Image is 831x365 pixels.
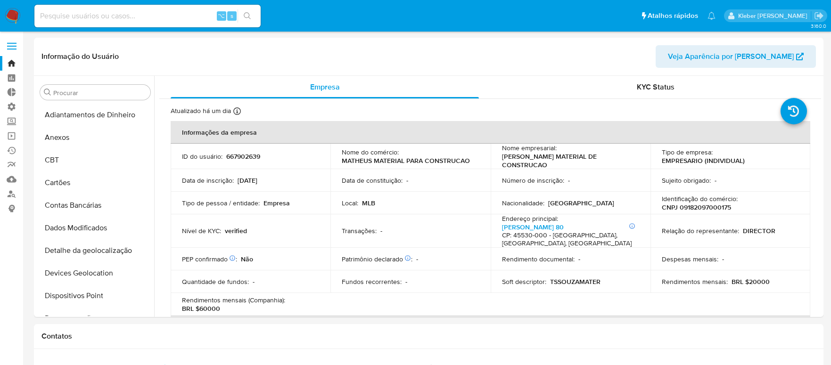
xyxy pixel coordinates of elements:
p: Soft descriptor : [502,277,546,286]
p: Fundos recorrentes : [342,277,402,286]
p: Sujeito obrigado : [662,176,711,185]
p: EMPRESARIO (INDIVIDUAL) [662,156,745,165]
p: Número de inscrição : [502,176,564,185]
p: Nome do comércio : [342,148,399,156]
h1: Contatos [41,332,816,341]
button: Adiantamentos de Dinheiro [36,104,154,126]
p: Data de constituição : [342,176,403,185]
p: CNPJ 09182097000175 [662,203,731,211]
p: PEP confirmado : [182,255,237,263]
p: [GEOGRAPHIC_DATA] [548,199,614,207]
p: - [380,227,382,235]
p: Identificação do comércio : [662,195,738,203]
p: Despesas mensais : [662,255,718,263]
p: Endereço principal : [502,214,558,223]
p: verified [225,227,247,235]
button: search-icon [238,9,257,23]
p: - [722,255,724,263]
p: BRL $20000 [732,277,770,286]
p: Transações : [342,227,377,235]
p: Atualizado há um dia [171,106,231,115]
h1: Informação do Usuário [41,52,119,61]
p: TSSOUZAMATER [550,277,601,286]
button: Devices Geolocation [36,262,154,284]
button: Anexos [36,126,154,149]
p: DIRECTOR [743,227,775,235]
p: kleber.bueno@mercadolivre.com [738,11,811,20]
p: 667902639 [226,152,260,161]
p: Não [241,255,253,263]
p: [DATE] [238,176,257,185]
button: Cartões [36,171,154,194]
p: - [568,176,570,185]
p: - [715,176,716,185]
p: Patrimônio declarado : [342,255,412,263]
p: ID do usuário : [182,152,222,161]
span: KYC Status [637,81,675,92]
p: - [405,277,407,286]
th: Informações da empresa [171,121,810,144]
a: Sair [814,11,824,21]
p: BRL $60000 [182,304,220,313]
input: Procurar [53,89,147,97]
p: Rendimentos mensais : [662,277,728,286]
p: - [578,255,580,263]
button: Veja Aparência por [PERSON_NAME] [656,45,816,68]
p: Relação do representante : [662,227,739,235]
button: Contas Bancárias [36,194,154,217]
p: - [416,255,418,263]
p: Tipo de empresa : [662,148,713,156]
p: - [406,176,408,185]
p: Rendimentos mensais (Companhia) : [182,296,285,304]
p: Data de inscrição : [182,176,234,185]
input: Pesquise usuários ou casos... [34,10,261,22]
button: Dados Modificados [36,217,154,239]
span: ⌥ [218,11,225,20]
p: Rendimento documental : [502,255,575,263]
button: Dispositivos Point [36,284,154,307]
p: Nível de KYC : [182,227,221,235]
p: Quantidade de fundos : [182,277,249,286]
span: Veja Aparência por [PERSON_NAME] [668,45,794,68]
button: Documentação [36,307,154,330]
button: Procurar [44,89,51,96]
p: MATHEUS MATERIAL PARA CONSTRUCAO [342,156,470,165]
th: Detalhes de contato [171,316,810,338]
a: Notificações [708,12,716,20]
p: MLB [362,199,375,207]
p: Tipo de pessoa / entidade : [182,199,260,207]
span: Empresa [310,81,340,92]
p: Nome empresarial : [502,144,557,152]
p: Local : [342,199,358,207]
p: [PERSON_NAME] MATERIAL DE CONSTRUCAO [502,152,635,169]
span: s [230,11,233,20]
button: CBT [36,149,154,171]
span: Atalhos rápidos [648,11,698,21]
p: Nacionalidade : [502,199,544,207]
button: Detalhe da geolocalização [36,239,154,262]
a: [PERSON_NAME] 80 [502,222,564,232]
p: Empresa [263,199,290,207]
h4: CP: 45530-000 - [GEOGRAPHIC_DATA], [GEOGRAPHIC_DATA], [GEOGRAPHIC_DATA] [502,231,635,248]
p: - [253,277,255,286]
